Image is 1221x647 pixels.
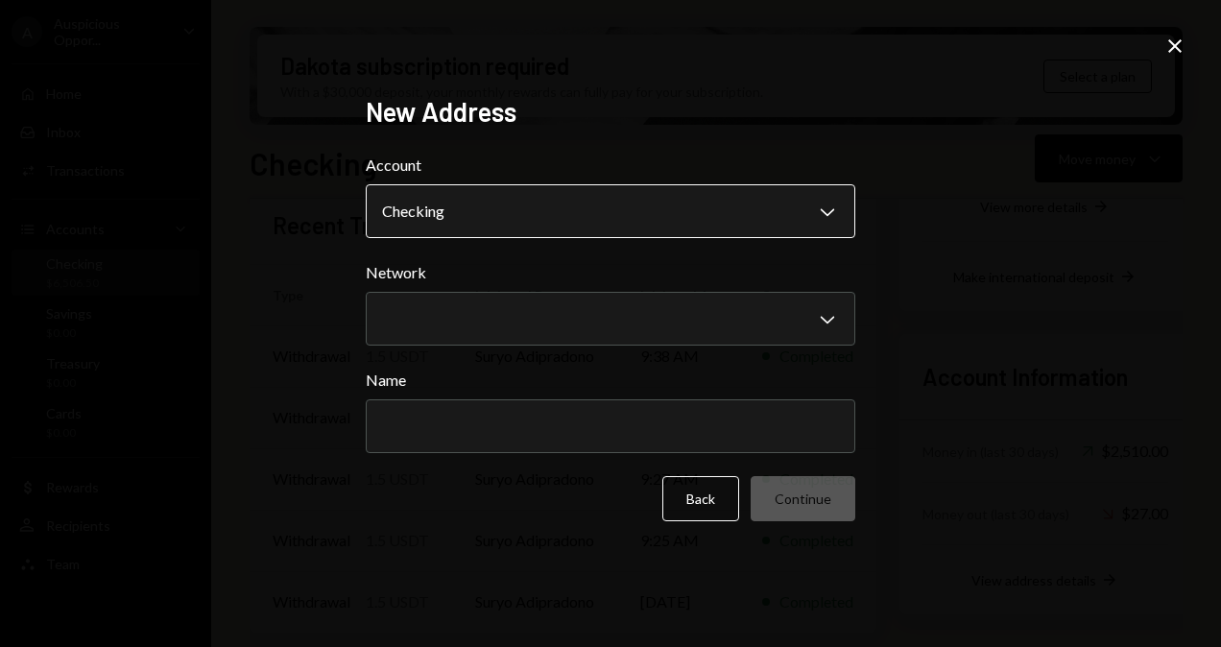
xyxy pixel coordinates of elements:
label: Network [366,261,855,284]
button: Network [366,292,855,346]
button: Account [366,184,855,238]
button: Back [662,476,739,521]
label: Name [366,369,855,392]
label: Account [366,154,855,177]
h2: New Address [366,93,855,131]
